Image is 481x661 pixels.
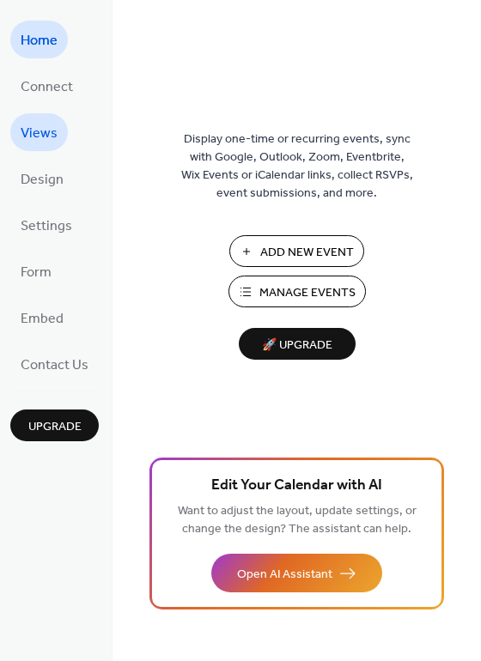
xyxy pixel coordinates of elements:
[21,306,64,333] span: Embed
[21,213,72,240] span: Settings
[260,244,354,262] span: Add New Event
[259,284,356,302] span: Manage Events
[211,554,382,592] button: Open AI Assistant
[10,160,74,197] a: Design
[21,259,52,287] span: Form
[21,120,58,148] span: Views
[10,113,68,151] a: Views
[21,167,64,194] span: Design
[28,418,82,436] span: Upgrade
[211,474,382,498] span: Edit Your Calendar with AI
[10,409,99,441] button: Upgrade
[10,345,99,383] a: Contact Us
[10,206,82,244] a: Settings
[239,328,356,360] button: 🚀 Upgrade
[10,21,68,58] a: Home
[10,299,74,337] a: Embed
[21,74,73,101] span: Connect
[21,27,58,55] span: Home
[249,334,345,357] span: 🚀 Upgrade
[228,276,366,307] button: Manage Events
[237,566,332,584] span: Open AI Assistant
[181,130,413,203] span: Display one-time or recurring events, sync with Google, Outlook, Zoom, Eventbrite, Wix Events or ...
[229,235,364,267] button: Add New Event
[10,67,83,105] a: Connect
[21,352,88,379] span: Contact Us
[10,252,62,290] a: Form
[178,500,417,541] span: Want to adjust the layout, update settings, or change the design? The assistant can help.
